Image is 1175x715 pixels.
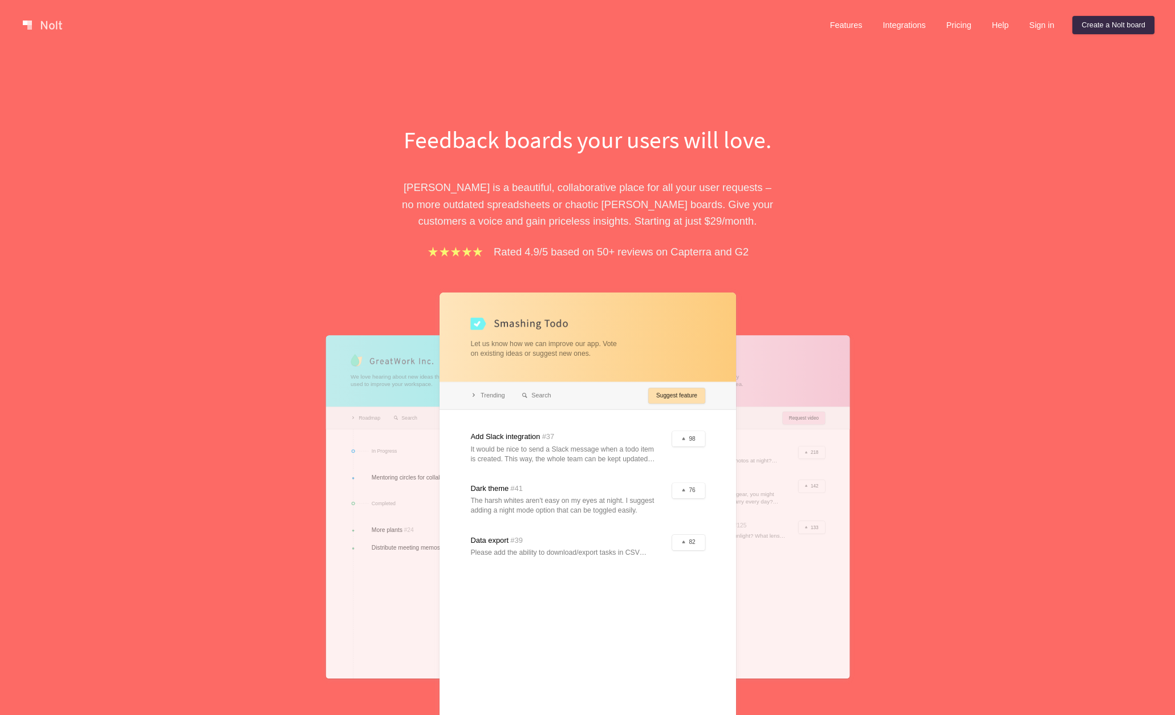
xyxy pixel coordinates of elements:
p: Rated 4.9/5 based on 50+ reviews on Capterra and G2 [494,243,749,260]
a: Help [983,16,1018,34]
img: stars.b067e34983.png [426,245,485,258]
a: Sign in [1020,16,1063,34]
a: Features [821,16,872,34]
a: Pricing [937,16,981,34]
h1: Feedback boards your users will love. [391,123,784,156]
p: [PERSON_NAME] is a beautiful, collaborative place for all your user requests – no more outdated s... [391,179,784,229]
a: Create a Nolt board [1072,16,1154,34]
a: Integrations [873,16,934,34]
